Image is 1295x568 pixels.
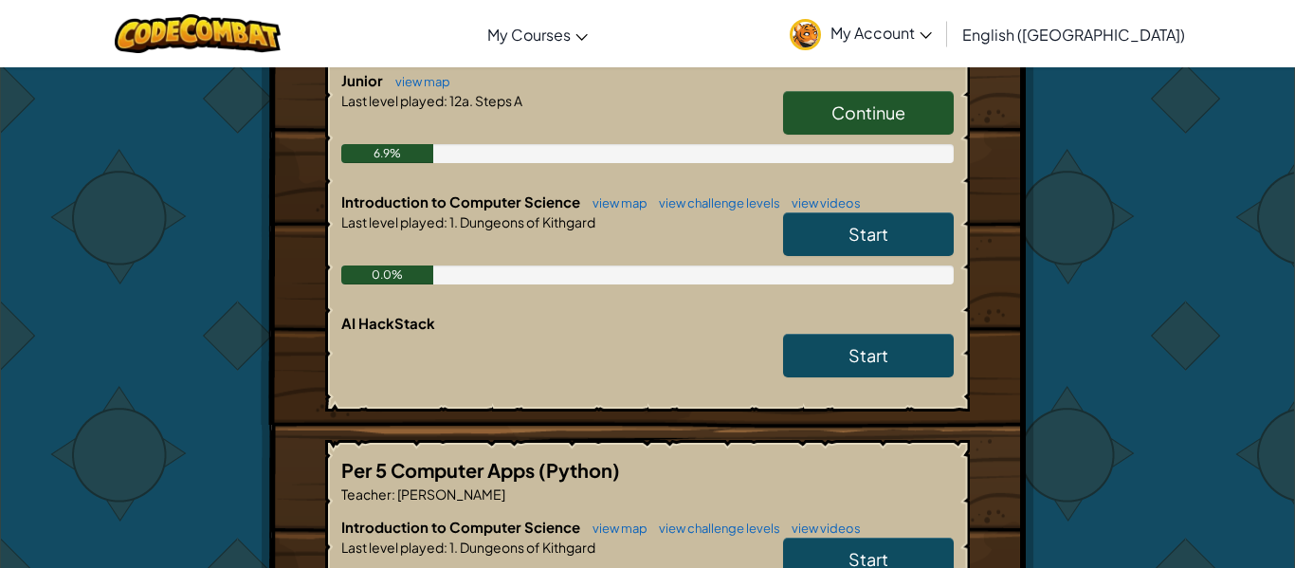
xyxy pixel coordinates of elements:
[583,195,647,211] a: view map
[783,334,954,377] a: Start
[444,539,447,556] span: :
[447,92,473,109] span: 12a.
[473,92,522,109] span: Steps A
[962,25,1185,45] span: English ([GEOGRAPHIC_DATA])
[392,486,395,503] span: :
[386,74,450,89] a: view map
[341,92,444,109] span: Last level played
[341,144,433,163] div: 6.9%
[341,458,538,482] span: Per 5 Computer Apps
[341,213,444,230] span: Last level played
[115,14,281,53] img: CodeCombat logo
[782,521,861,536] a: view videos
[649,195,780,211] a: view challenge levels
[649,521,780,536] a: view challenge levels
[790,19,821,50] img: avatar
[780,4,941,64] a: My Account
[782,195,861,211] a: view videos
[538,458,620,482] span: (Python)
[458,539,595,556] span: Dungeons of Kithgard
[447,213,458,230] span: 1.
[341,539,444,556] span: Last level played
[458,213,595,230] span: Dungeons of Kithgard
[478,9,597,60] a: My Courses
[341,192,583,211] span: Introduction to Computer Science
[953,9,1195,60] a: English ([GEOGRAPHIC_DATA])
[341,486,392,503] span: Teacher
[341,71,386,89] span: Junior
[341,518,583,536] span: Introduction to Computer Science
[487,25,571,45] span: My Courses
[583,521,647,536] a: view map
[848,223,888,245] span: Start
[341,266,433,284] div: 0.0%
[444,92,447,109] span: :
[444,213,447,230] span: :
[447,539,458,556] span: 1.
[831,101,905,123] span: Continue
[830,23,932,43] span: My Account
[848,344,888,366] span: Start
[341,314,435,332] span: AI HackStack
[395,486,505,503] span: [PERSON_NAME]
